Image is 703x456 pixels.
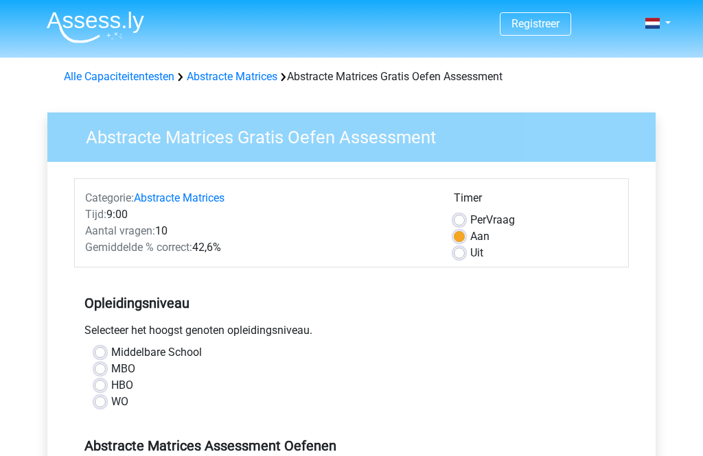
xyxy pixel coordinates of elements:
[58,69,645,85] div: Abstracte Matrices Gratis Oefen Assessment
[470,245,483,261] label: Uit
[75,206,443,223] div: 9:00
[511,17,560,30] a: Registreer
[111,361,135,377] label: MBO
[111,394,128,410] label: WO
[470,213,486,226] span: Per
[69,121,645,148] h3: Abstracte Matrices Gratis Oefen Assessment
[85,224,155,237] span: Aantal vragen:
[187,70,277,83] a: Abstracte Matrices
[85,208,106,221] span: Tijd:
[111,344,202,361] label: Middelbare School
[85,191,134,204] span: Categorie:
[470,228,489,245] label: Aan
[84,289,619,317] h5: Opleidingsniveau
[470,212,515,228] label: Vraag
[64,70,174,83] a: Alle Capaciteitentesten
[85,241,192,254] span: Gemiddelde % correct:
[84,437,619,454] h5: Abstracte Matrices Assessment Oefenen
[111,377,133,394] label: HBO
[47,11,144,43] img: Assessly
[75,239,443,256] div: 42,6%
[454,190,618,212] div: Timer
[134,191,224,204] a: Abstracte Matrices
[74,322,629,344] div: Selecteer het hoogst genoten opleidingsniveau.
[75,223,443,239] div: 10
